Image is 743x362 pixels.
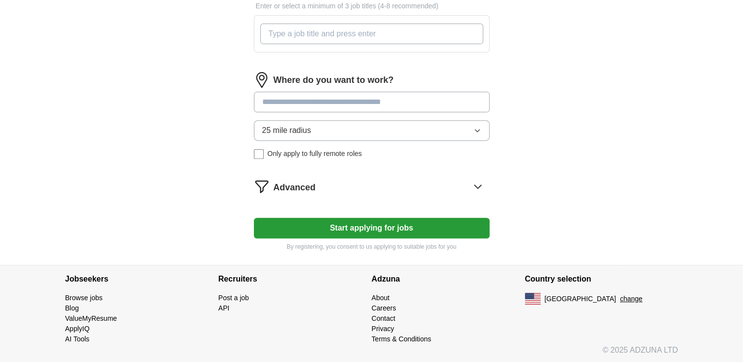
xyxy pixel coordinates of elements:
img: filter [254,179,270,194]
a: Post a job [219,294,249,302]
a: AI Tools [65,335,90,343]
a: ValueMyResume [65,314,117,322]
a: About [372,294,390,302]
a: Terms & Conditions [372,335,431,343]
img: location.png [254,72,270,88]
p: Enter or select a minimum of 3 job titles (4-8 recommended) [254,1,490,11]
a: ApplyIQ [65,325,90,333]
span: 25 mile radius [262,125,311,136]
span: Advanced [274,181,316,194]
input: Only apply to fully remote roles [254,149,264,159]
input: Type a job title and press enter [260,24,483,44]
a: Privacy [372,325,394,333]
a: Careers [372,304,396,312]
button: Start applying for jobs [254,218,490,238]
a: API [219,304,230,312]
img: US flag [525,293,541,305]
span: Only apply to fully remote roles [268,149,362,159]
a: Browse jobs [65,294,103,302]
button: 25 mile radius [254,120,490,141]
label: Where do you want to work? [274,74,394,87]
span: [GEOGRAPHIC_DATA] [545,294,616,304]
a: Blog [65,304,79,312]
h4: Country selection [525,265,678,293]
p: By registering, you consent to us applying to suitable jobs for you [254,242,490,251]
a: Contact [372,314,395,322]
button: change [620,294,642,304]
